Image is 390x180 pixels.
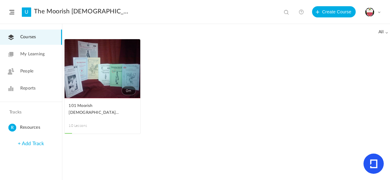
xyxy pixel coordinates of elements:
span: Courses [20,34,36,40]
span: 101 Moorish [DEMOGRAPHIC_DATA] Course [69,103,127,116]
cite: R [8,124,16,132]
a: 0m [65,39,140,98]
a: U [22,7,31,17]
span: Resources [20,124,60,132]
button: Create Course [312,6,356,17]
a: + Add Track [18,141,44,146]
span: all [378,30,388,35]
span: My Learning [20,51,45,58]
h4: Tracks [9,110,51,115]
img: miti-certificate.png [365,8,374,16]
span: People [20,68,33,75]
span: 0m [122,86,136,95]
a: The Moorish [DEMOGRAPHIC_DATA] Therocratic Insitute. MITI [34,8,129,15]
span: Reports [20,85,36,92]
span: 10 Lessons [69,123,103,128]
a: 101 Moorish [DEMOGRAPHIC_DATA] Course [69,103,136,117]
